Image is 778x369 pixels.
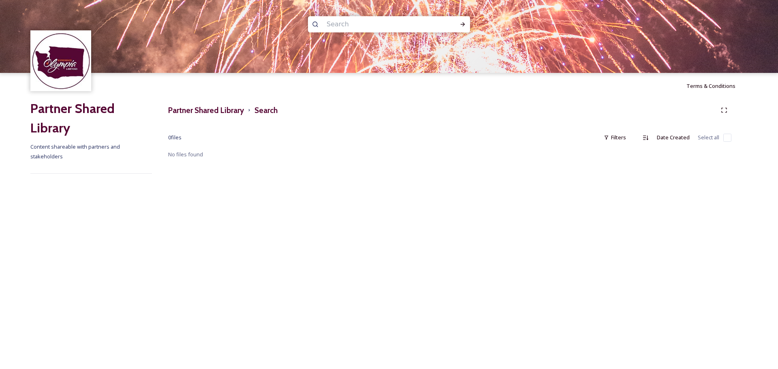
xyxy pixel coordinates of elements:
h2: Partner Shared Library [30,99,152,138]
h3: Partner Shared Library [168,105,244,116]
a: Terms & Conditions [686,81,748,91]
span: 0 file s [168,134,182,141]
span: Content shareable with partners and stakeholders [30,143,121,160]
span: Terms & Conditions [686,82,735,90]
span: No files found [168,151,203,158]
span: Select all [698,134,719,141]
h3: Search [254,105,278,116]
div: Date Created [653,130,694,145]
img: download.jpeg [32,32,90,90]
input: Search [323,15,434,33]
div: Filters [600,130,630,145]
